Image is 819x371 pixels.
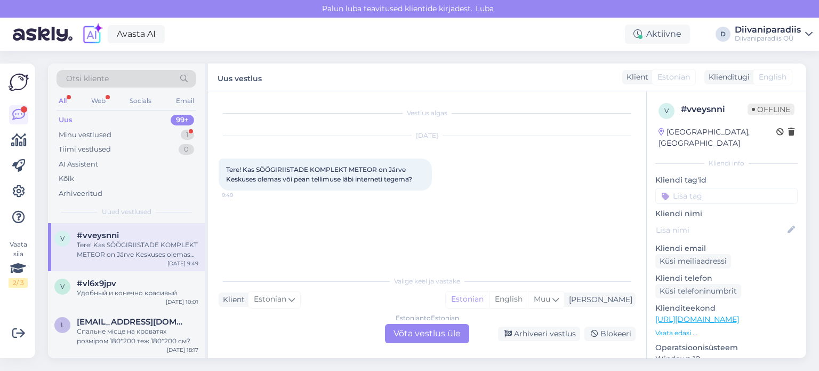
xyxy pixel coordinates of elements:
[219,131,636,140] div: [DATE]
[655,284,741,298] div: Küsi telefoninumbrit
[716,27,730,42] div: D
[57,94,69,108] div: All
[171,115,194,125] div: 99+
[498,327,580,341] div: Arhiveeri vestlus
[655,328,798,338] p: Vaata edasi ...
[657,72,690,83] span: Estonian
[655,314,739,324] a: [URL][DOMAIN_NAME]
[226,165,412,183] span: Tere! Kas SÖÖGIRIISTADE KOMPLEKT METEOR on Järve Keskuses olemas või pean tellimuse läbi internet...
[565,294,632,305] div: [PERSON_NAME]
[655,254,731,269] div: Küsi meiliaadressi
[759,72,786,83] span: English
[655,188,798,204] input: Lisa tag
[9,278,28,288] div: 2 / 3
[60,234,65,242] span: v
[735,34,801,43] div: Diivaniparadiis OÜ
[59,144,111,155] div: Tiimi vestlused
[489,291,528,307] div: English
[396,313,459,323] div: Estonian to Estonian
[166,298,198,306] div: [DATE] 10:01
[61,321,65,329] span: L
[655,273,798,284] p: Kliendi telefon
[664,107,669,115] span: v
[81,23,103,45] img: explore-ai
[659,127,776,149] div: [GEOGRAPHIC_DATA], [GEOGRAPHIC_DATA]
[179,144,194,155] div: 0
[218,70,262,84] label: Uus vestlus
[655,159,798,168] div: Kliendi info
[735,26,813,43] a: DiivaniparadiisDiivaniparadiis OÜ
[181,130,194,140] div: 1
[60,282,65,290] span: v
[77,327,198,346] div: Спальне місце на кроватях розміром 180*200 теж 180*200 см?
[59,159,98,170] div: AI Assistent
[704,72,750,83] div: Klienditugi
[59,130,111,140] div: Minu vestlused
[655,342,798,353] p: Operatsioonisüsteem
[222,191,262,199] span: 9:49
[655,303,798,314] p: Klienditeekond
[385,324,469,343] div: Võta vestlus üle
[472,4,497,13] span: Luba
[127,94,154,108] div: Socials
[655,353,798,365] p: Windows 10
[219,294,245,305] div: Klient
[59,115,73,125] div: Uus
[622,72,648,83] div: Klient
[748,104,794,115] span: Offline
[9,72,29,92] img: Askly Logo
[9,240,28,288] div: Vaata siia
[167,259,198,267] div: [DATE] 9:49
[681,103,748,116] div: # vveysnni
[77,317,188,327] span: Lira.oleandr@gmail.com
[735,26,801,34] div: Diivaniparadiis
[77,240,198,259] div: Tere! Kas SÖÖGIRIISTADE KOMPLEKT METEOR on Järve Keskuses olemas või pean tellimuse läbi internet...
[534,294,550,304] span: Muu
[655,208,798,219] p: Kliendi nimi
[77,279,116,288] span: #vl6x9jpv
[656,224,785,236] input: Lisa nimi
[77,288,198,298] div: Удобный и конечно красивый
[77,231,119,240] span: #vveysnni
[655,243,798,254] p: Kliendi email
[102,207,151,217] span: Uued vestlused
[584,327,636,341] div: Blokeeri
[254,294,286,305] span: Estonian
[625,25,690,44] div: Aktiivne
[89,94,108,108] div: Web
[219,277,636,286] div: Valige keel ja vastake
[59,188,102,199] div: Arhiveeritud
[108,25,165,43] a: Avasta AI
[167,346,198,354] div: [DATE] 18:17
[59,173,74,184] div: Kõik
[66,73,109,84] span: Otsi kliente
[446,291,489,307] div: Estonian
[219,108,636,118] div: Vestlus algas
[174,94,196,108] div: Email
[655,175,798,186] p: Kliendi tag'id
